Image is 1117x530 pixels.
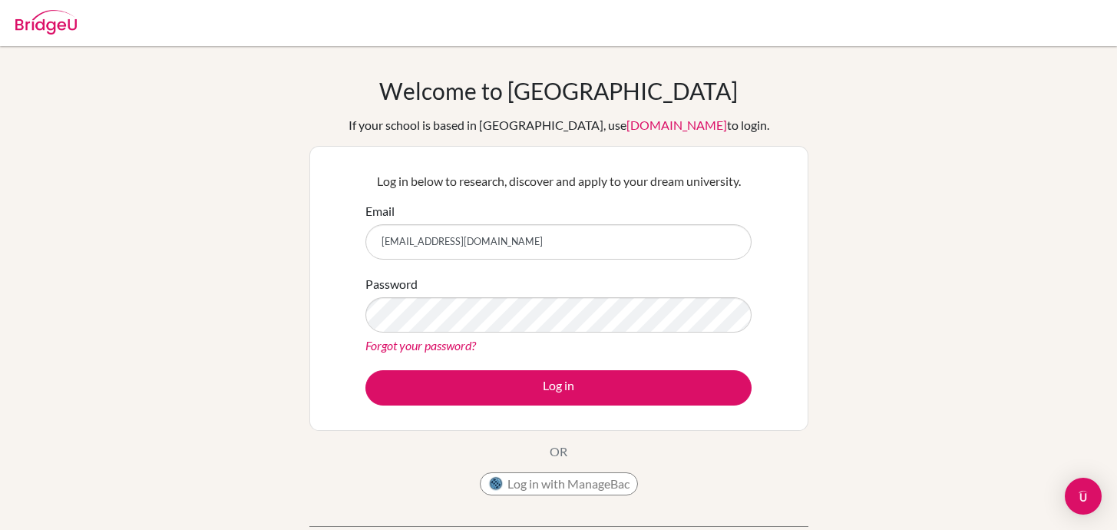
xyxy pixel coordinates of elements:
[379,77,738,104] h1: Welcome to [GEOGRAPHIC_DATA]
[365,172,752,190] p: Log in below to research, discover and apply to your dream university.
[365,202,395,220] label: Email
[349,116,769,134] div: If your school is based in [GEOGRAPHIC_DATA], use to login.
[480,472,638,495] button: Log in with ManageBac
[365,275,418,293] label: Password
[15,10,77,35] img: Bridge-U
[550,442,567,461] p: OR
[365,338,476,353] a: Forgot your password?
[365,370,752,406] button: Log in
[1065,478,1102,515] div: Open Intercom Messenger
[626,118,727,132] a: [DOMAIN_NAME]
